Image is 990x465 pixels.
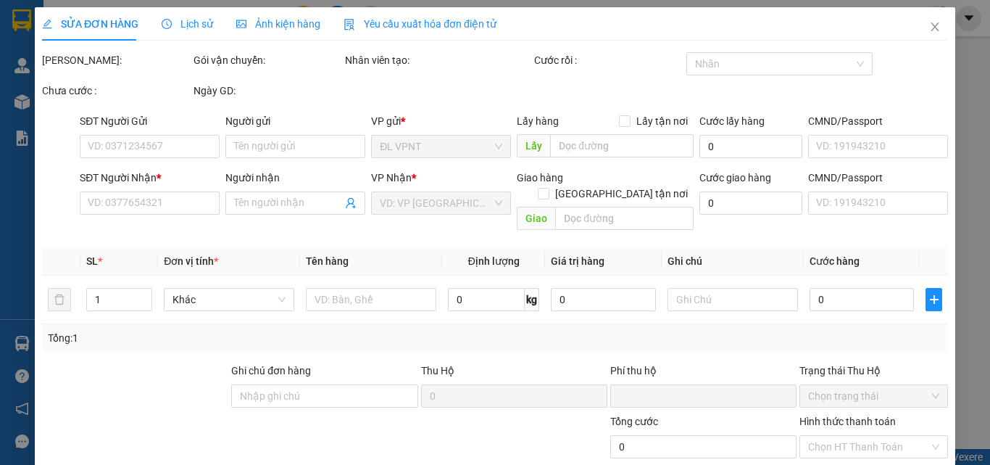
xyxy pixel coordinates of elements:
span: picture [236,19,246,29]
span: clock-circle [162,19,172,29]
div: Trạng thái Thu Hộ [799,363,948,379]
div: CMND/Passport [808,170,948,186]
span: close [929,21,941,33]
span: SỬA ĐƠN HÀNG [42,18,138,30]
div: VP gửi [371,113,511,129]
span: Thu Hộ [420,365,454,376]
input: Dọc đường [555,207,693,230]
button: plus [925,288,942,311]
div: CMND/Passport [808,113,948,129]
div: Người nhận [225,170,365,186]
img: icon [344,19,355,30]
div: Phí thu hộ [610,363,796,384]
span: Giá trị hàng [551,255,604,267]
input: Ghi chú đơn hàng [231,384,417,408]
span: Giao hàng [517,172,563,184]
div: Cước rồi : [534,52,683,68]
button: delete [48,288,71,311]
label: Cước lấy hàng [699,115,764,127]
span: kg [525,288,539,311]
div: SĐT Người Gửi [80,113,220,129]
div: Gói vận chuyển: [194,52,342,68]
span: VP Nhận [371,172,412,184]
div: Chưa cước : [42,83,191,99]
div: SĐT Người Nhận [80,170,220,186]
label: Hình thức thanh toán [799,416,896,427]
span: edit [42,19,52,29]
button: Close [915,7,955,48]
input: VD: Bàn, Ghế [306,288,436,311]
input: Ghi Chú [667,288,798,311]
input: Dọc đường [550,134,693,157]
label: Ghi chú đơn hàng [231,365,311,376]
span: Lấy [517,134,550,157]
input: Cước lấy hàng [699,135,802,158]
div: [PERSON_NAME]: [42,52,191,68]
span: Tên hàng [306,255,349,267]
div: Nhân viên tạo: [345,52,531,68]
span: Lịch sử [162,18,213,30]
span: [GEOGRAPHIC_DATA] tận nơi [549,186,693,202]
span: ĐL VPNT [380,136,502,157]
span: plus [926,294,941,305]
th: Ghi chú [662,247,804,276]
span: Định lượng [467,255,519,267]
span: Đơn vị tính [164,255,218,267]
div: Ngày GD: [194,83,342,99]
span: Ảnh kiện hàng [236,18,320,30]
span: Tổng cước [610,416,658,427]
span: Lấy tận nơi [630,113,693,129]
span: Khác [172,289,286,310]
input: Cước giao hàng [699,192,802,215]
label: Cước giao hàng [699,172,770,184]
span: user-add [345,197,357,209]
span: Yêu cầu xuất hóa đơn điện tử [344,18,496,30]
span: Lấy hàng [517,115,559,127]
span: Cước hàng [810,255,860,267]
span: SL [86,255,98,267]
div: Người gửi [225,113,365,129]
span: Chọn trạng thái [808,385,939,407]
span: Giao [517,207,555,230]
div: Tổng: 1 [48,330,383,346]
